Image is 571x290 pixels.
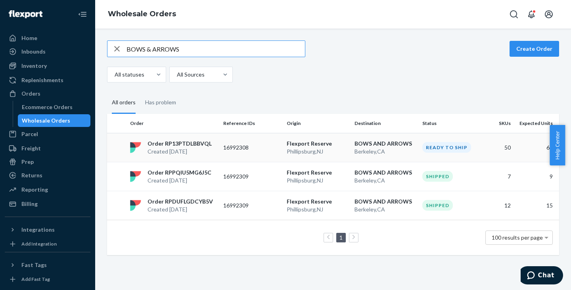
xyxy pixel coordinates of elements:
div: Returns [21,171,42,179]
button: Close Navigation [75,6,90,22]
div: Inbounds [21,48,46,56]
iframe: Opens a widget where you can chat to one of our agents [521,266,563,286]
img: flexport logo [130,200,141,211]
p: BOWS AND ARROWS [354,140,416,148]
p: 16992309 [223,202,280,209]
a: Prep [5,156,90,168]
a: Parcel [5,128,90,140]
input: All statuses [114,71,115,79]
a: Replenishments [5,74,90,86]
td: 12 [482,191,514,220]
button: Create Order [510,41,559,57]
th: Expected Units [514,114,559,133]
p: Berkeley , CA [354,205,416,213]
p: Berkeley , CA [354,177,416,184]
p: Order RPDUFLGDCYB5V [148,198,213,205]
p: Order RP13PTDLBBVQL [148,140,212,148]
th: Reference IDs [220,114,284,133]
p: 16992309 [223,173,280,181]
div: Reporting [21,186,48,194]
button: Help Center [550,125,565,165]
td: 66 [514,133,559,162]
div: Add Fast Tag [21,276,50,282]
div: Wholesale Orders [22,117,70,125]
th: SKUs [482,114,514,133]
ol: breadcrumbs [102,3,182,26]
div: Integrations [21,226,55,234]
p: Created [DATE] [148,177,211,184]
p: Created [DATE] [148,148,212,156]
div: Has problem [145,92,176,113]
div: Shipped [422,200,453,211]
div: Add Integration [21,240,57,247]
p: Flexport Reserve [287,198,348,205]
td: 9 [514,162,559,191]
img: flexport logo [130,171,141,182]
span: 100 results per page [492,234,543,241]
a: Add Integration [5,239,90,249]
div: Ecommerce Orders [22,103,73,111]
div: Freight [21,144,41,152]
button: Open notifications [523,6,539,22]
a: Reporting [5,183,90,196]
td: 50 [482,133,514,162]
th: Origin [284,114,351,133]
a: Orders [5,87,90,100]
img: Flexport logo [9,10,42,18]
div: Home [21,34,37,42]
p: Flexport Reserve [287,140,348,148]
th: Order [127,114,220,133]
p: Created [DATE] [148,205,213,213]
th: Status [419,114,483,133]
div: Parcel [21,130,38,138]
p: Flexport Reserve [287,169,348,177]
td: 7 [482,162,514,191]
div: Replenishments [21,76,63,84]
p: Order RPPQIU5MG6J5C [148,169,211,177]
input: Search orders [126,41,305,57]
p: 16992308 [223,144,280,152]
a: Inventory [5,60,90,72]
a: Ecommerce Orders [18,101,91,113]
input: All Sources [176,71,177,79]
img: flexport logo [130,142,141,153]
td: 15 [514,191,559,220]
div: Shipped [422,171,453,182]
button: Open account menu [541,6,557,22]
a: Inbounds [5,45,90,58]
div: Prep [21,158,34,166]
th: Destination [351,114,419,133]
a: Add Fast Tag [5,275,90,284]
div: Fast Tags [21,261,47,269]
a: Wholesale Orders [108,10,176,18]
div: Billing [21,200,38,208]
a: Freight [5,142,90,155]
div: Ready to ship [422,142,471,153]
div: Inventory [21,62,47,70]
a: Home [5,32,90,44]
p: Phillipsburg , NJ [287,148,348,156]
a: Returns [5,169,90,182]
a: Billing [5,198,90,210]
p: Phillipsburg , NJ [287,205,348,213]
div: Orders [21,90,40,98]
p: Berkeley , CA [354,148,416,156]
p: Phillipsburg , NJ [287,177,348,184]
button: Fast Tags [5,259,90,271]
a: Wholesale Orders [18,114,91,127]
p: BOWS AND ARROWS [354,198,416,205]
button: Open Search Box [506,6,522,22]
button: Integrations [5,223,90,236]
div: All orders [112,92,136,114]
p: BOWS AND ARROWS [354,169,416,177]
a: Page 1 is your current page [338,234,344,241]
